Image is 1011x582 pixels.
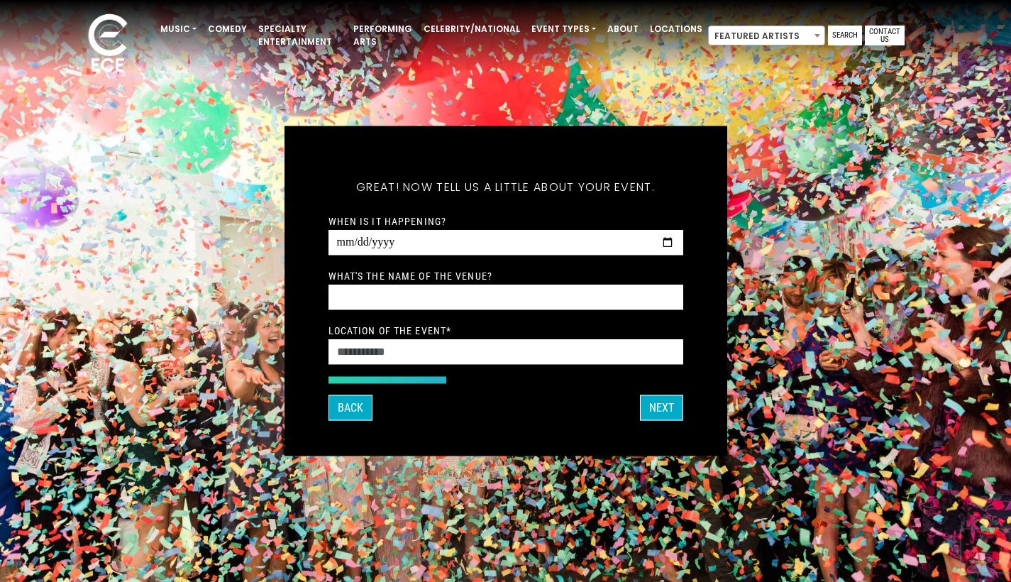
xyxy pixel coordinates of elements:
[709,26,824,46] span: Featured Artists
[72,10,143,79] img: ece_new_logo_whitev2-1.png
[644,17,708,41] a: Locations
[253,17,348,54] a: Specialty Entertainment
[202,17,253,41] a: Comedy
[708,26,825,45] span: Featured Artists
[328,324,452,337] label: Location of the event
[155,17,202,41] a: Music
[640,395,683,421] button: Next
[328,395,372,421] button: Back
[526,17,602,41] a: Event Types
[328,270,492,282] label: What's the name of the venue?
[602,17,644,41] a: About
[328,215,447,228] label: When is it happening?
[328,162,683,213] h5: Great! Now tell us a little about your event.
[348,17,418,54] a: Performing Arts
[865,26,905,45] a: Contact Us
[828,26,862,45] a: Search
[418,17,526,41] a: Celebrity/National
